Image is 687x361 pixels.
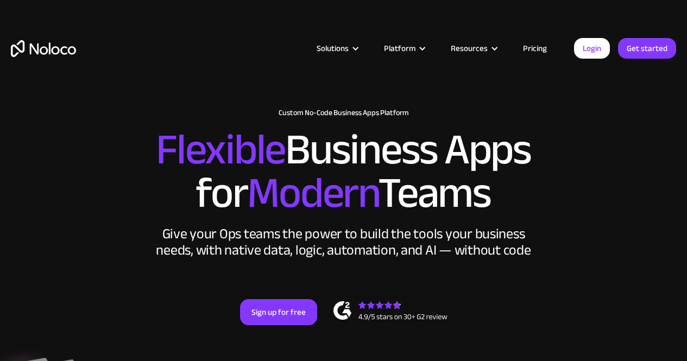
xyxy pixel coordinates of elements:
div: Platform [384,41,415,55]
h2: Business Apps for Teams [11,128,676,215]
div: Give your Ops teams the power to build the tools your business needs, with native data, logic, au... [154,226,534,258]
a: Get started [618,38,676,59]
h1: Custom No-Code Business Apps Platform [11,109,676,117]
div: Platform [370,41,437,55]
a: home [11,40,76,57]
div: Resources [451,41,488,55]
a: Login [574,38,610,59]
div: Solutions [317,41,349,55]
div: Solutions [303,41,370,55]
div: Resources [437,41,509,55]
span: Modern [247,153,378,233]
span: Flexible [156,109,285,190]
a: Sign up for free [240,299,317,325]
a: Pricing [509,41,560,55]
